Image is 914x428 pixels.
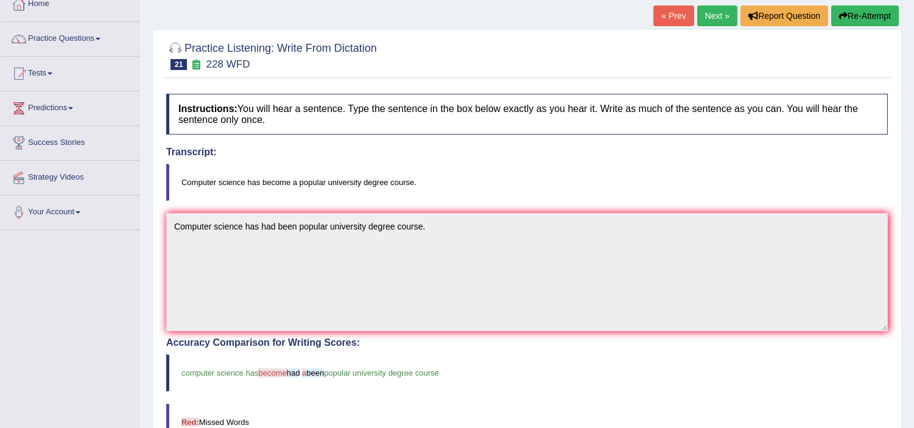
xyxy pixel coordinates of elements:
span: popular university degree course [324,368,439,377]
small: 228 WFD [206,58,250,70]
span: a [302,368,306,377]
h4: Transcript: [166,147,888,158]
button: Re-Attempt [831,5,899,26]
a: Your Account [1,195,139,226]
a: « Prev [653,5,694,26]
span: computer science has [181,368,258,377]
a: Tests [1,57,139,87]
h4: You will hear a sentence. Type the sentence in the box below exactly as you hear it. Write as muc... [166,94,888,135]
span: 21 [170,59,187,70]
a: Next » [697,5,737,26]
h4: Accuracy Comparison for Writing Scores: [166,337,888,348]
blockquote: Computer science has become a popular university degree course. [166,164,888,201]
span: become [258,368,286,377]
a: Strategy Videos [1,161,139,191]
a: Success Stories [1,126,139,156]
button: Report Question [740,5,828,26]
h2: Practice Listening: Write From Dictation [166,40,377,70]
b: Instructions: [178,103,237,114]
a: Predictions [1,91,139,122]
small: Exam occurring question [190,59,203,71]
a: Practice Questions [1,22,139,52]
b: Red: [181,418,199,427]
span: had [287,368,300,377]
span: been [306,368,324,377]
